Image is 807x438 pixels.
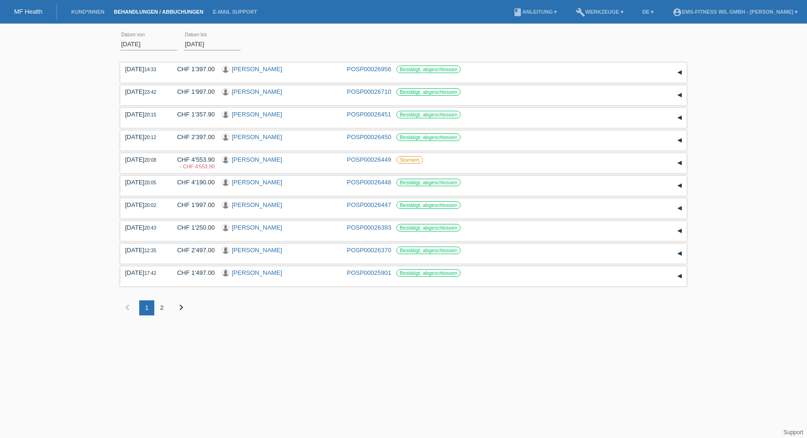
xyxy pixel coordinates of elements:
a: POSP00026370 [347,247,391,254]
div: CHF 4'553.90 [170,156,215,170]
label: Storniert [396,156,423,164]
i: chevron_right [176,302,187,313]
div: auf-/zuklappen [672,179,687,193]
a: [PERSON_NAME] [232,133,282,140]
div: auf-/zuklappen [672,201,687,215]
i: account_circle [672,8,682,17]
div: auf-/zuklappen [672,111,687,125]
a: [PERSON_NAME] [232,88,282,95]
a: POSP00026450 [347,133,391,140]
div: [DATE] [125,179,163,186]
a: POSP00026393 [347,224,391,231]
label: Bestätigt, abgeschlossen [396,247,461,254]
div: CHF 1'497.00 [170,269,215,276]
div: [DATE] [125,88,163,95]
div: [DATE] [125,111,163,118]
label: Bestätigt, abgeschlossen [396,133,461,141]
label: Bestätigt, abgeschlossen [396,111,461,118]
a: [PERSON_NAME] [232,269,282,276]
a: [PERSON_NAME] [232,66,282,73]
span: 14:33 [144,67,156,72]
i: build [576,8,585,17]
label: Bestätigt, abgeschlossen [396,179,461,186]
div: 2 [154,300,169,315]
div: CHF 1'250.00 [170,224,215,231]
a: Kund*innen [67,9,109,15]
span: 12:35 [144,248,156,253]
a: POSP00026448 [347,179,391,186]
a: [PERSON_NAME] [232,201,282,208]
div: auf-/zuklappen [672,133,687,148]
div: 1 [139,300,154,315]
label: Bestätigt, abgeschlossen [396,269,461,277]
a: [PERSON_NAME] [232,247,282,254]
a: bookAnleitung ▾ [508,9,562,15]
a: Support [783,429,803,436]
i: chevron_left [122,302,133,313]
a: POSP00026451 [347,111,391,118]
div: CHF 4'190.00 [170,179,215,186]
a: buildWerkzeuge ▾ [571,9,628,15]
a: [PERSON_NAME] [232,156,282,163]
a: account_circleEMS-Fitness Wil GmbH - [PERSON_NAME] ▾ [668,9,802,15]
span: 17:42 [144,271,156,276]
div: auf-/zuklappen [672,247,687,261]
div: [DATE] [125,269,163,276]
div: CHF 2'397.00 [170,133,215,140]
a: POSP00026449 [347,156,391,163]
div: auf-/zuklappen [672,156,687,170]
label: Bestätigt, abgeschlossen [396,88,461,96]
i: book [513,8,522,17]
div: CHF 1'997.00 [170,201,215,208]
a: DE ▾ [638,9,658,15]
span: 20:08 [144,157,156,163]
span: 20:02 [144,203,156,208]
span: 20:43 [144,225,156,231]
span: 20:15 [144,112,156,117]
a: [PERSON_NAME] [232,224,282,231]
label: Bestätigt, abgeschlossen [396,66,461,73]
a: [PERSON_NAME] [232,111,282,118]
a: POSP00025901 [347,269,391,276]
a: E-Mail Support [208,9,262,15]
span: 23:42 [144,90,156,95]
a: [PERSON_NAME] [232,179,282,186]
div: [DATE] [125,201,163,208]
a: POSP00026710 [347,88,391,95]
span: 20:05 [144,180,156,185]
div: [DATE] [125,247,163,254]
div: auf-/zuklappen [672,224,687,238]
div: [DATE] [125,66,163,73]
a: POSP00026956 [347,66,391,73]
div: CHF 1'357.90 [170,111,215,118]
div: auf-/zuklappen [672,269,687,283]
div: auf-/zuklappen [672,88,687,102]
div: CHF 2'497.00 [170,247,215,254]
span: 20:12 [144,135,156,140]
label: Bestätigt, abgeschlossen [396,224,461,231]
div: CHF 1'997.00 [170,88,215,95]
a: MF Health [14,8,42,15]
div: [DATE] [125,156,163,163]
label: Bestätigt, abgeschlossen [396,201,461,209]
a: POSP00026447 [347,201,391,208]
div: auf-/zuklappen [672,66,687,80]
div: [DATE] [125,224,163,231]
div: CHF 1'397.00 [170,66,215,73]
div: [DATE] [125,133,163,140]
a: Behandlungen / Abbuchungen [109,9,208,15]
div: 21.08.2025 / falsch gebucht [170,164,215,169]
